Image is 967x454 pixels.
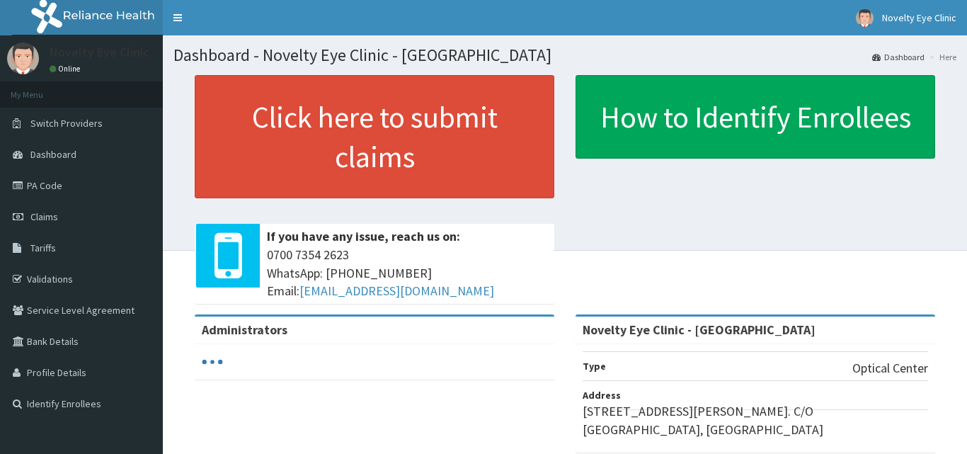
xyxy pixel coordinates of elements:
h1: Dashboard - Novelty Eye Clinic - [GEOGRAPHIC_DATA] [173,46,956,64]
span: Novelty Eye Clinic [882,11,956,24]
img: User Image [856,9,874,27]
svg: audio-loading [202,351,223,373]
b: Address [583,389,621,402]
a: Click here to submit claims [195,75,554,198]
b: Administrators [202,322,287,338]
b: If you have any issue, reach us on: [267,228,460,244]
span: Dashboard [30,148,76,161]
p: Optical Center [852,359,928,378]
img: User Image [7,42,39,74]
a: Dashboard [872,51,925,63]
span: 0700 7354 2623 WhatsApp: [PHONE_NUMBER] Email: [267,246,547,300]
span: Claims [30,210,58,223]
a: [EMAIL_ADDRESS][DOMAIN_NAME] [299,283,494,299]
p: [STREET_ADDRESS][PERSON_NAME]. C/O [GEOGRAPHIC_DATA], [GEOGRAPHIC_DATA] [583,402,928,438]
span: Switch Providers [30,117,103,130]
a: Online [50,64,84,74]
span: Tariffs [30,242,56,254]
li: Here [926,51,956,63]
b: Type [583,360,606,373]
strong: Novelty Eye Clinic - [GEOGRAPHIC_DATA] [583,322,816,338]
a: How to Identify Enrollees [576,75,935,159]
p: Novelty Eye Clinic [50,46,149,59]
